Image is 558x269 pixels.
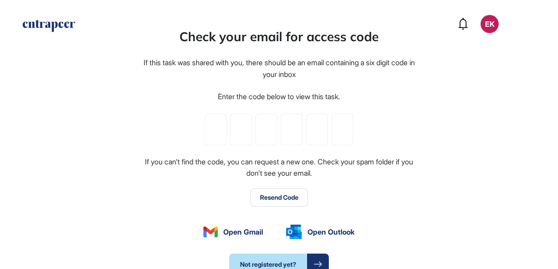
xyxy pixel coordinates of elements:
button: Resend Code [250,188,308,207]
a: entrapeer-logo [22,20,76,35]
a: Open Outlook [286,225,355,239]
div: If you can't find the code, you can request a new one. Check your spam folder if you don't see yo... [142,156,416,179]
button: EK [481,15,499,33]
div: Enter the code below to view this task. [218,91,340,103]
a: Open Gmail [203,226,263,237]
span: Open Outlook [308,226,355,237]
span: Open Gmail [223,226,263,237]
div: If this task was shared with you, there should be an email containing a six digit code in your inbox [142,57,416,80]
